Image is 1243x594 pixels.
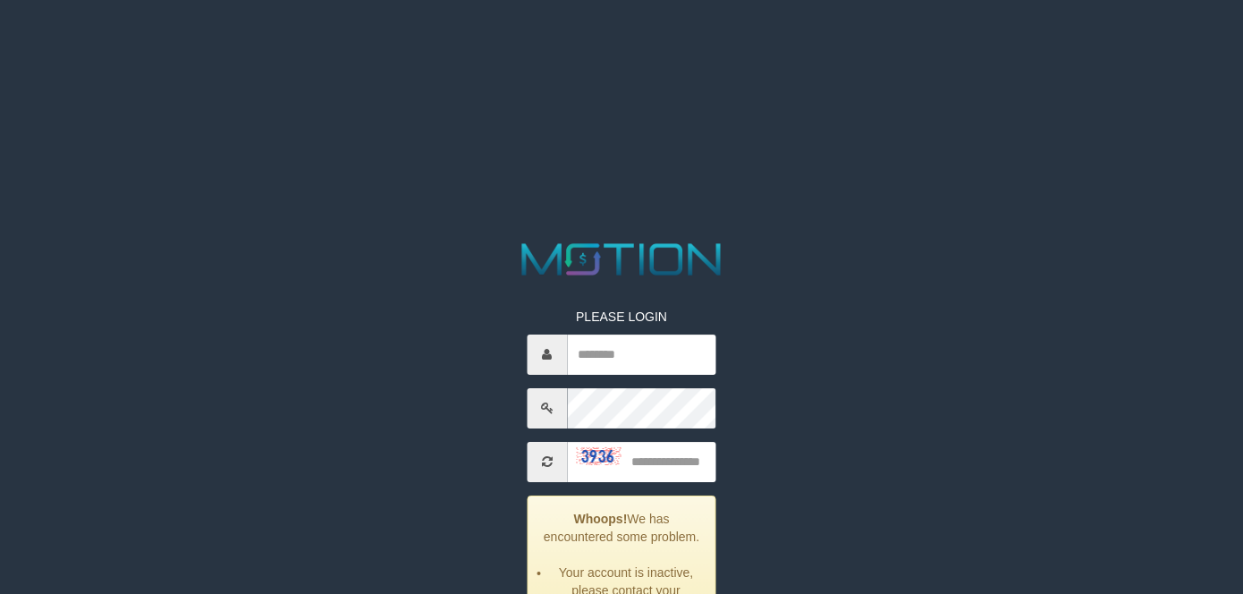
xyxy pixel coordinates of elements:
img: captcha [576,447,621,465]
img: MOTION_logo.png [512,238,730,281]
strong: Whoops! [573,512,627,526]
p: PLEASE LOGIN [527,308,716,326]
